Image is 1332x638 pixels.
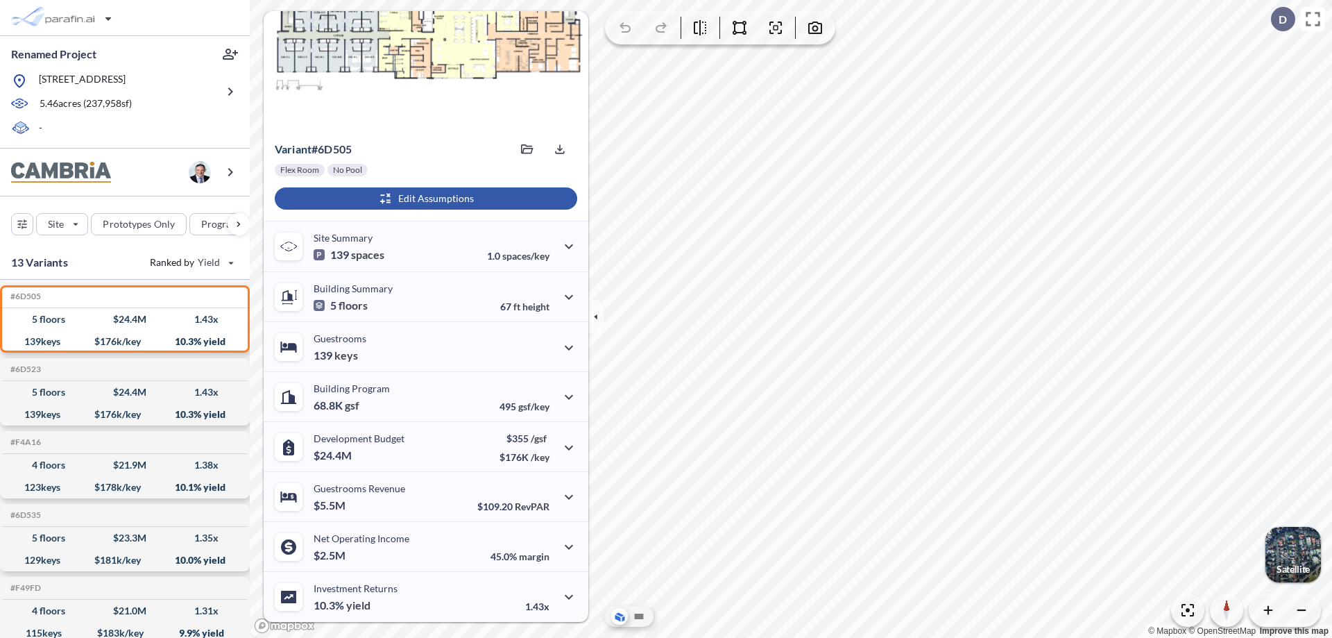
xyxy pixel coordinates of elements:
[314,383,390,394] p: Building Program
[631,608,647,625] button: Site Plan
[499,451,549,463] p: $176K
[11,47,96,62] p: Renamed Project
[314,448,354,462] p: $24.4M
[275,142,352,156] p: # 6d505
[518,401,549,412] span: gsf/key
[8,583,41,593] h5: Click to copy the code
[275,142,311,156] span: Variant
[1265,527,1321,582] img: Switcher Image
[8,510,41,520] h5: Click to copy the code
[333,165,362,176] p: No Pool
[477,501,549,512] p: $109.20
[314,433,404,444] p: Development Budget
[314,482,405,494] p: Guestrooms Revenue
[314,299,368,312] p: 5
[1265,527,1321,582] button: Switcher ImageSatellite
[515,501,549,512] span: RevPAR
[314,398,359,412] p: 68.8K
[8,292,41,301] h5: Click to copy the code
[490,551,549,562] p: 45.0%
[314,532,409,544] p: Net Operating Income
[48,217,64,231] p: Site
[201,217,240,231] p: Program
[8,364,41,374] h5: Click to copy the code
[198,255,221,269] span: Yield
[103,217,175,231] p: Prototypes Only
[314,248,384,262] p: 139
[275,187,577,210] button: Edit Assumptions
[500,301,549,312] p: 67
[1148,626,1186,636] a: Mapbox
[525,601,549,612] p: 1.43x
[11,254,68,271] p: 13 Variants
[499,401,549,412] p: 495
[139,251,243,274] button: Ranked by Yield
[314,232,373,244] p: Site Summary
[8,437,41,447] h5: Click to copy the code
[189,161,211,183] img: user logo
[522,301,549,312] span: height
[314,349,358,362] p: 139
[531,433,547,444] span: /gsf
[1188,626,1256,636] a: OpenStreetMap
[11,162,111,183] img: BrandImage
[189,213,264,235] button: Program
[314,548,348,562] p: $2.5M
[1276,564,1310,575] p: Satellite
[1260,626,1329,636] a: Improve this map
[40,96,132,112] p: 5.46 acres ( 237,958 sf)
[39,121,42,137] p: -
[346,598,370,612] span: yield
[339,299,368,312] span: floors
[334,349,358,362] span: keys
[91,213,187,235] button: Prototypes Only
[519,551,549,562] span: margin
[254,618,315,634] a: Mapbox homepage
[531,451,549,463] span: /key
[487,250,549,262] p: 1.0
[1279,13,1287,26] p: D
[499,433,549,444] p: $355
[314,498,348,512] p: $5.5M
[513,301,520,312] span: ft
[351,248,384,262] span: spaces
[502,250,549,262] span: spaces/key
[314,283,393,294] p: Building Summary
[314,333,366,344] p: Guestrooms
[314,582,398,594] p: Investment Returns
[280,165,319,176] p: Flex Room
[36,213,88,235] button: Site
[345,398,359,412] span: gsf
[611,608,628,625] button: Aerial View
[314,598,370,612] p: 10.3%
[39,72,126,90] p: [STREET_ADDRESS]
